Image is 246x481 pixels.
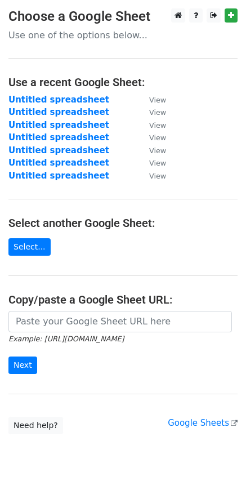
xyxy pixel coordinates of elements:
a: View [138,95,166,105]
a: View [138,145,166,155]
a: Untitled spreadsheet [8,171,109,181]
small: View [149,133,166,142]
small: View [149,146,166,155]
h4: Select another Google Sheet: [8,216,238,230]
h4: Copy/paste a Google Sheet URL: [8,293,238,306]
a: Untitled spreadsheet [8,158,109,168]
a: Untitled spreadsheet [8,145,109,155]
p: Use one of the options below... [8,29,238,41]
a: View [138,171,166,181]
a: View [138,132,166,142]
a: View [138,120,166,130]
a: Untitled spreadsheet [8,132,109,142]
small: View [149,96,166,104]
a: Need help? [8,417,63,434]
small: View [149,108,166,117]
a: Select... [8,238,51,256]
a: View [138,158,166,168]
input: Next [8,357,37,374]
small: View [149,159,166,167]
small: View [149,172,166,180]
a: Untitled spreadsheet [8,95,109,105]
a: Google Sheets [168,418,238,428]
input: Paste your Google Sheet URL here [8,311,232,332]
a: Untitled spreadsheet [8,120,109,130]
h3: Choose a Google Sheet [8,8,238,25]
small: View [149,121,166,130]
a: View [138,107,166,117]
a: Untitled spreadsheet [8,107,109,117]
small: Example: [URL][DOMAIN_NAME] [8,335,124,343]
h4: Use a recent Google Sheet: [8,75,238,89]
